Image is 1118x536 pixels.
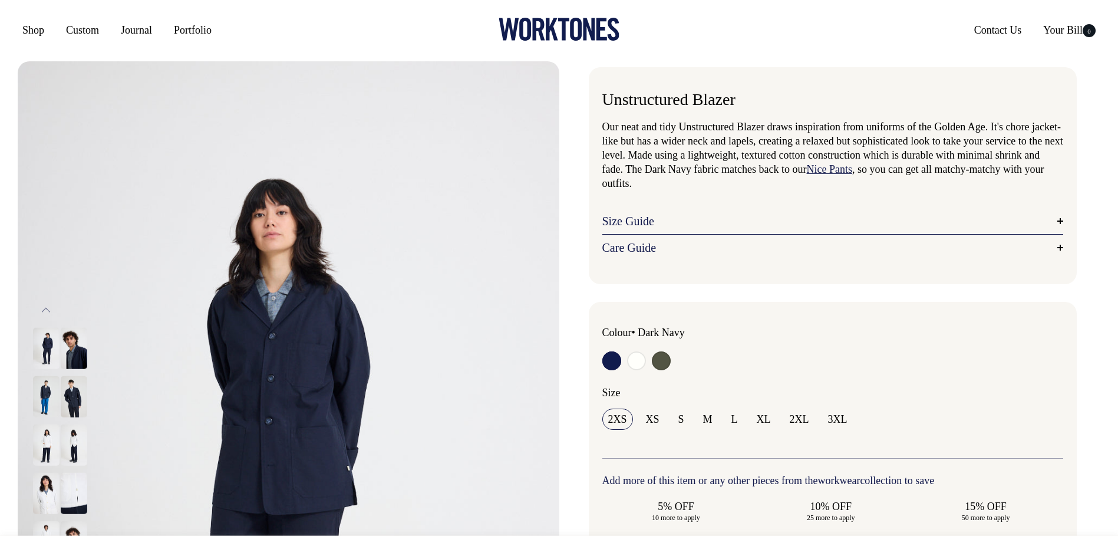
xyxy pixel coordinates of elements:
[169,19,216,41] a: Portfolio
[61,425,87,466] img: off-white
[602,91,1064,109] h1: Unstructured Blazer
[807,163,852,175] a: Nice Pants
[602,121,1063,175] span: Our neat and tidy Unstructured Blazer draws inspiration from uniforms of the Golden Age. It's cho...
[61,473,87,514] img: off-white
[33,328,60,369] img: dark-navy
[61,19,104,41] a: Custom
[638,327,684,338] label: Dark Navy
[763,499,899,514] span: 10% OFF
[608,412,627,426] span: 2XS
[969,19,1027,41] a: Contact Us
[640,409,665,430] input: XS
[672,409,690,430] input: S
[602,496,750,526] input: 5% OFF 10 more to apply
[1083,24,1096,37] span: 0
[602,241,1064,255] a: Care Guide
[784,409,815,430] input: 2XL
[18,19,49,41] a: Shop
[602,409,633,430] input: 2XS
[608,499,744,514] span: 5% OFF
[731,412,738,426] span: L
[912,496,1060,526] input: 15% OFF 50 more to apply
[33,376,60,417] img: dark-navy
[116,19,157,41] a: Journal
[602,214,1064,228] a: Size Guide
[602,386,1064,400] div: Size
[37,297,55,323] button: Previous
[678,412,684,426] span: S
[822,409,853,430] input: 3XL
[918,499,1054,514] span: 15% OFF
[33,425,60,466] img: off-white
[608,514,744,522] span: 10 more to apply
[602,475,1064,487] h6: Add more of this item or any other pieces from the collection to save
[763,514,899,522] span: 25 more to apply
[61,328,87,369] img: dark-navy
[725,409,744,430] input: L
[790,412,809,426] span: 2XL
[918,514,1054,522] span: 50 more to apply
[61,376,87,417] img: dark-navy
[828,412,847,426] span: 3XL
[602,163,1044,189] span: , so you can get all matchy-matchy with your outfits.
[632,327,635,338] span: •
[757,412,771,426] span: XL
[1038,19,1100,41] a: Your Bill0
[817,475,860,486] a: workwear
[703,412,713,426] span: M
[697,409,718,430] input: M
[33,473,60,514] img: off-white
[757,496,905,526] input: 10% OFF 25 more to apply
[751,409,777,430] input: XL
[602,325,787,340] div: Colour
[646,412,659,426] span: XS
